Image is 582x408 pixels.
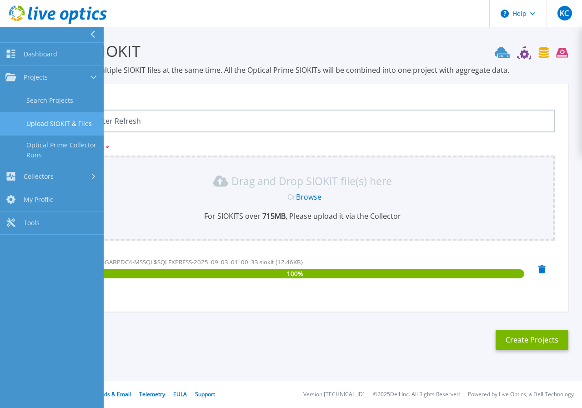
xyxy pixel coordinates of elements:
[24,73,48,81] span: Projects
[287,192,296,202] span: Or
[173,390,187,398] a: EULA
[36,40,568,61] h3: Upload SIOKIT
[261,211,286,221] b: 715 MB
[24,219,40,227] span: Tools
[296,192,321,202] a: Browse
[100,390,131,398] a: Ads & Email
[139,390,165,398] a: Telemetry
[24,196,54,204] span: My Profile
[231,176,392,186] p: Drag and Drop SIOKIT file(s) here
[62,258,303,266] span: SQL-GABPDC4-GABPDC4-MSSQL$SQLEXPRESS-2025_09_03_01_00_33.siokit (12.46KB)
[36,65,568,75] p: You may upload multiple SIOKIT files at the same time. All the Optical Prime SIOKITs will be comb...
[55,211,549,221] p: For SIOKITS over , Please upload it via the Collector
[496,330,568,350] button: Create Projects
[373,392,460,398] li: © 2025 Dell Inc. All Rights Reserved
[287,269,303,278] span: 100 %
[50,145,555,152] p: Upload SIOKIT file
[50,110,555,132] input: Enter Project Name
[303,392,365,398] li: Version: [TECHNICAL_ID]
[468,392,574,398] li: Powered by Live Optics, a Dell Technology
[55,174,549,221] div: Drag and Drop SIOKIT file(s) here OrBrowseFor SIOKITS over 715MB, Please upload it via the Collector
[560,10,569,17] span: KC
[24,172,54,181] span: Collectors
[195,390,215,398] a: Support
[24,50,57,58] span: Dashboard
